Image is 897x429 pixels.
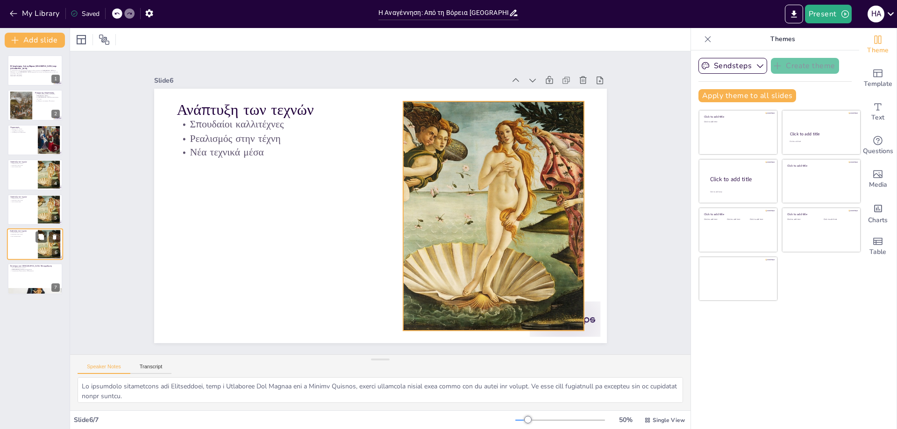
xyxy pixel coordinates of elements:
[7,125,63,155] div: 3
[790,141,852,143] div: Click to add text
[78,377,683,403] textarea: Lo ipsumdolo sitametcons adi Elitseddoei, temp i Utlaboree Dol Magnaa eni a Minimv Quisnos, exerc...
[10,234,35,236] p: Ρεαλισμός στην τέχνη
[10,267,60,269] p: Νέες επιστημονικές θεωρίες
[10,130,35,132] p: Ανθρώπινες ικανότητες
[787,218,817,221] div: Click to add text
[10,265,60,267] p: Επιστήμες και [DEMOGRAPHIC_DATA] Μεταρρύθμιση
[51,144,60,153] div: 3
[704,121,771,123] div: Click to add text
[859,129,897,162] div: Get real-time input from your audience
[10,163,35,165] p: Σπουδαίοι καλλιτέχνες
[36,231,47,242] button: Duplicate Slide
[74,32,89,47] div: Layout
[10,164,35,166] p: Ρεαλισμός στην τέχνη
[868,6,884,22] div: Η Α
[171,139,332,286] p: Σπουδαίοι καλλιτέχνες
[614,415,637,424] div: 50 %
[51,283,60,292] div: 7
[10,268,60,270] p: [DEMOGRAPHIC_DATA] Μεταρρύθμιση
[51,179,60,188] div: 4
[869,180,887,190] span: Media
[35,91,60,94] p: Η αρχή της Αναγέννησης
[10,166,35,168] p: Νέα τεχνικά μέσα
[10,201,35,203] p: Νέα τεχνικά μέσα
[715,28,850,50] p: Themes
[787,212,854,216] div: Click to add title
[859,95,897,129] div: Add text boxes
[10,132,35,134] p: Ανάπτυξη της εκπαίδευσης
[49,231,60,242] button: Delete Slide
[10,199,35,201] p: Ρεαλισμός στην τέχνη
[7,263,63,294] div: 7
[653,416,685,424] span: Single View
[99,34,110,45] span: Position
[10,270,60,272] p: Αμφισβήτηση παραδοσιακών πεποιθήσεων
[7,6,64,21] button: My Library
[78,364,130,374] button: Speaker Notes
[10,65,57,70] strong: Η Αναγέννηση: Από τη Βόρεια [GEOGRAPHIC_DATA] στην [GEOGRAPHIC_DATA]
[710,176,770,183] div: Click to add title
[71,9,100,18] div: Saved
[750,218,771,221] div: Click to add text
[10,70,60,75] p: Η Αναγέννηση είναι μια σημαντική περίοδος που ξεκίνησε στη [GEOGRAPHIC_DATA] και επηρεάσε όλη την...
[869,247,886,257] span: Table
[10,161,35,163] p: Ανάπτυξη των τεχνών
[868,215,888,225] span: Charts
[52,248,60,257] div: 6
[859,28,897,62] div: Change the overall theme
[790,131,852,137] div: Click to add title
[859,62,897,95] div: Add ready made slides
[727,218,748,221] div: Click to add text
[130,364,172,374] button: Transcript
[864,79,892,89] span: Template
[7,159,63,190] div: 4
[181,150,342,297] p: Ρεαλισμός στην τέχνη
[10,197,35,199] p: Σπουδαίοι καλλιτέχνες
[10,235,35,237] p: Νέα τεχνικά μέσα
[10,126,35,129] p: Ουμανισμός
[35,93,60,96] p: Η Αναγέννηση ξεκίνησε στη Βόρεια [GEOGRAPHIC_DATA]
[10,232,35,234] p: Σπουδαίοι καλλιτέχνες
[805,5,852,23] button: Present
[74,415,515,424] div: Slide 6 / 7
[51,75,60,83] div: 1
[868,5,884,23] button: Η Α
[704,115,771,119] div: Click to add title
[859,196,897,230] div: Add charts and graphs
[867,45,889,56] span: Theme
[35,100,60,102] p: Η επιρροή του αρχαίου πολιτισμού
[771,58,839,74] button: Create theme
[704,218,725,221] div: Click to add text
[824,218,853,221] div: Click to add text
[863,146,893,156] span: Questions
[378,6,509,20] input: Insert title
[859,230,897,263] div: Add a table
[7,194,63,225] div: 5
[7,55,63,86] div: 1
[704,212,771,216] div: Click to add title
[10,230,35,232] p: Ανάπτυξη των τεχνών
[160,126,325,278] p: Ανάπτυξη των τεχνών
[7,228,63,260] div: 6
[871,113,884,123] span: Text
[35,96,60,99] p: Οι [DEMOGRAPHIC_DATA] μετανάστευσαν στη Δύση
[51,110,60,118] div: 2
[127,25,394,267] div: Slide 6
[785,5,803,23] button: Export to PowerPoint
[7,90,63,120] div: 2
[191,160,351,307] p: Νέα τεχνικά μέσα
[10,75,60,77] p: Generated with [URL]
[10,128,35,130] p: Σημασία της γνώσης
[710,191,769,193] div: Click to add body
[787,163,854,167] div: Click to add title
[698,89,796,102] button: Apply theme to all slides
[5,33,65,48] button: Add slide
[51,214,60,222] div: 5
[859,162,897,196] div: Add images, graphics, shapes or video
[698,58,767,74] button: Sendsteps
[10,195,35,198] p: Ανάπτυξη των τεχνών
